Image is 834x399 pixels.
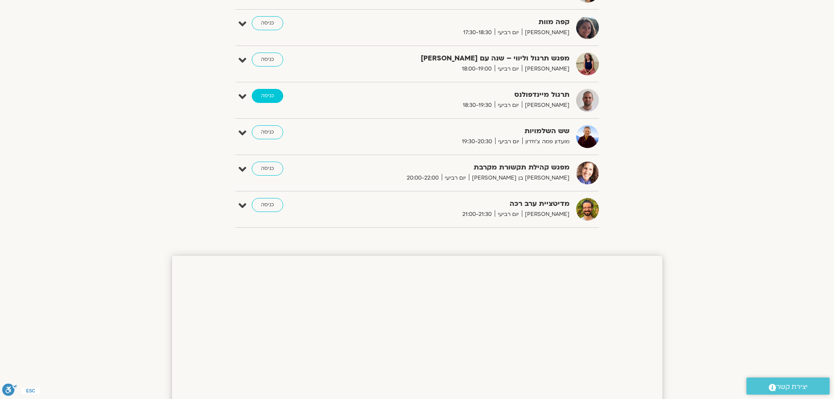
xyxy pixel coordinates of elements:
span: מועדון פמה צ'ודרון [522,137,570,146]
strong: מפגש קהילת תקשורת מקרבת [355,162,570,173]
strong: שש השלמויות [355,125,570,137]
span: יצירת קשר [776,381,808,393]
span: [PERSON_NAME] [522,210,570,219]
span: 18:30-19:30 [460,101,495,110]
span: 19:30-20:30 [459,137,495,146]
span: 20:00-22:00 [404,173,442,183]
span: [PERSON_NAME] בן [PERSON_NAME] [469,173,570,183]
a: כניסה [252,53,283,67]
span: 21:00-21:30 [459,210,495,219]
strong: קפה מוות [355,16,570,28]
span: יום רביעי [495,101,522,110]
a: כניסה [252,125,283,139]
span: יום רביעי [495,137,522,146]
strong: תרגול מיינדפולנס [355,89,570,101]
span: יום רביעי [495,210,522,219]
strong: מפגש תרגול וליווי – שנה עם [PERSON_NAME] [355,53,570,64]
a: כניסה [252,198,283,212]
span: [PERSON_NAME] [522,64,570,74]
span: יום רביעי [495,28,522,37]
a: כניסה [252,162,283,176]
span: [PERSON_NAME] [522,28,570,37]
span: יום רביעי [495,64,522,74]
a: כניסה [252,89,283,103]
a: יצירת קשר [746,378,830,395]
a: כניסה [252,16,283,30]
span: 17:30-18:30 [460,28,495,37]
strong: מדיטציית ערב רכה [355,198,570,210]
span: 18:00-19:00 [459,64,495,74]
span: [PERSON_NAME] [522,101,570,110]
span: יום רביעי [442,173,469,183]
